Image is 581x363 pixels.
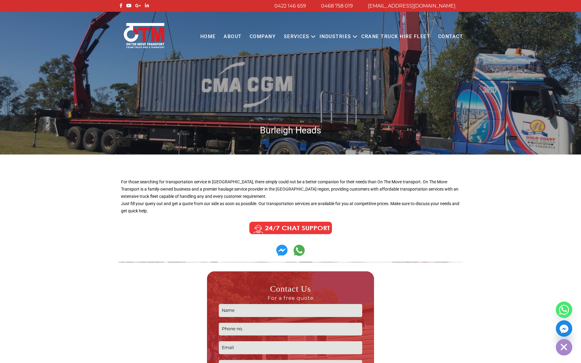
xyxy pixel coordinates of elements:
[357,28,434,45] a: Crane Truck Hire Fleet
[276,245,287,256] img: Contact us on Whatsapp
[121,178,460,200] p: For those searching for transportation service in [GEOGRAPHIC_DATA], there simply could not be a ...
[220,28,246,45] a: About
[219,323,362,336] input: Phone no.
[123,22,166,49] img: Otmtransport
[246,28,280,45] a: COMPANY
[274,3,306,9] a: 0422 146 659
[556,302,572,318] a: Whatsapp
[196,28,219,45] a: Home
[556,320,572,337] a: Facebook_Messenger
[434,28,467,45] a: Contact
[121,200,460,215] p: Just fill your query out and get a quote from our side as soon as possible. Our transportation se...
[245,221,336,236] img: Call us Anytime
[294,245,305,256] img: Contact us on Whatsapp
[118,124,463,136] h1: Burleigh Heads
[280,28,313,45] a: Services
[219,341,362,354] input: Email
[219,304,362,317] input: Name
[219,295,362,301] span: For a free quote
[219,283,362,301] h3: Contact Us
[321,3,353,9] a: 0468 758 019
[316,28,355,45] a: Industries
[368,3,455,9] a: [EMAIL_ADDRESS][DOMAIN_NAME]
